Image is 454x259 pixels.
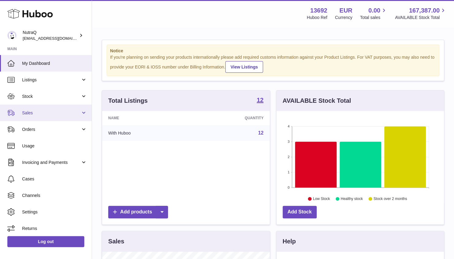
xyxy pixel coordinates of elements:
[22,226,87,231] span: Returns
[102,125,190,141] td: With Huboo
[360,6,387,20] a: 0.00 Total sales
[22,61,87,66] span: My Dashboard
[7,31,17,40] img: log@nutraq.com
[288,124,289,128] text: 4
[22,110,81,116] span: Sales
[288,186,289,189] text: 0
[22,160,81,165] span: Invoicing and Payments
[22,193,87,198] span: Channels
[335,15,353,20] div: Currency
[288,170,289,174] text: 1
[373,197,407,201] text: Stock over 2 months
[102,111,190,125] th: Name
[283,206,317,218] a: Add Stock
[110,54,436,73] div: If you're planning on sending your products internationally please add required customs informati...
[225,61,263,73] a: View Listings
[22,176,87,182] span: Cases
[108,237,124,246] h3: Sales
[368,6,380,15] span: 0.00
[108,97,148,105] h3: Total Listings
[22,127,81,132] span: Orders
[22,77,81,83] span: Listings
[257,97,263,104] a: 12
[288,155,289,159] text: 2
[313,197,330,201] text: Low Stock
[395,15,447,20] span: AVAILABLE Stock Total
[283,97,351,105] h3: AVAILABLE Stock Total
[22,209,87,215] span: Settings
[22,94,81,99] span: Stock
[288,140,289,143] text: 3
[110,48,436,54] strong: Notice
[23,36,90,41] span: [EMAIL_ADDRESS][DOMAIN_NAME]
[258,130,264,135] a: 12
[7,236,84,247] a: Log out
[341,197,363,201] text: Healthy stock
[339,6,352,15] strong: EUR
[257,97,263,103] strong: 12
[22,143,87,149] span: Usage
[108,206,168,218] a: Add products
[283,237,296,246] h3: Help
[307,15,327,20] div: Huboo Ref
[360,15,387,20] span: Total sales
[23,30,78,41] div: NutraQ
[409,6,440,15] span: 167,387.00
[190,111,269,125] th: Quantity
[395,6,447,20] a: 167,387.00 AVAILABLE Stock Total
[310,6,327,15] strong: 13692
